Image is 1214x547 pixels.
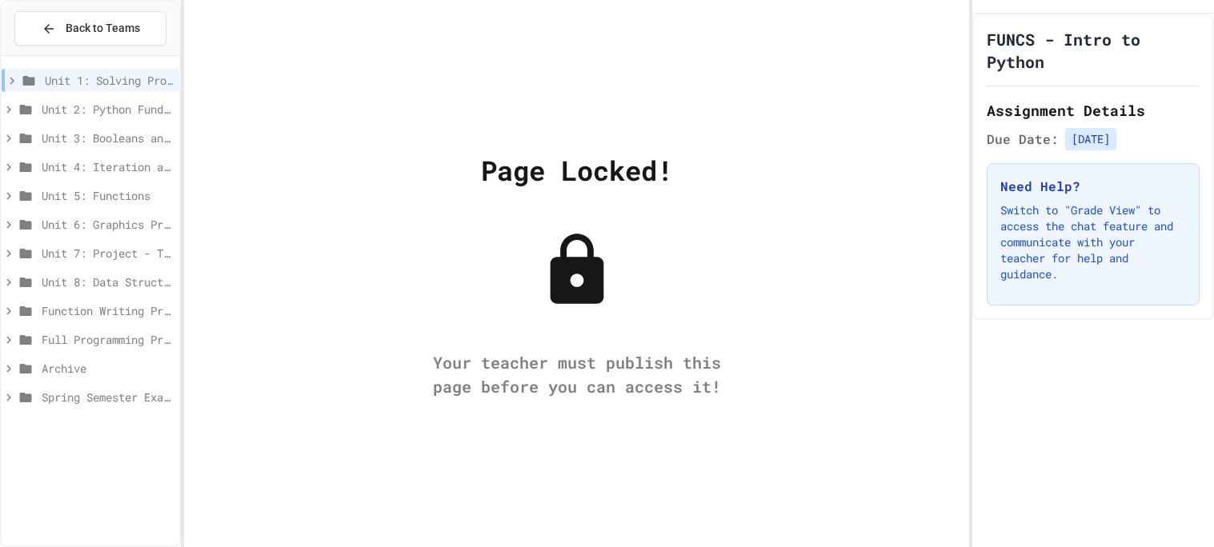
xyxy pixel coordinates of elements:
button: Back to Teams [14,11,166,46]
span: Full Programming Projects [42,331,173,348]
span: Unit 5: Functions [42,187,173,204]
span: Unit 8: Data Structures [42,273,173,290]
span: Unit 3: Booleans and Conditionals [42,130,173,146]
span: Unit 4: Iteration and Random Numbers [42,158,173,175]
span: Spring Semester Exam Review [42,389,173,405]
div: Your teacher must publish this page before you can access it! [417,350,737,398]
p: Switch to "Grade View" to access the chat feature and communicate with your teacher for help and ... [1000,202,1186,282]
span: Unit 2: Python Fundamentals [42,101,173,118]
span: Due Date: [987,130,1059,149]
span: Unit 1: Solving Problems in Computer Science [45,72,173,89]
span: Unit 7: Project - Tell a Story [42,245,173,262]
span: Back to Teams [66,20,140,37]
span: Function Writing Projects [42,302,173,319]
h3: Need Help? [1000,177,1186,196]
div: Page Locked! [481,150,673,190]
span: Unit 6: Graphics Programming [42,216,173,233]
span: [DATE] [1065,128,1116,150]
span: Archive [42,360,173,377]
h1: FUNCS - Intro to Python [987,28,1200,73]
h2: Assignment Details [987,99,1200,122]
